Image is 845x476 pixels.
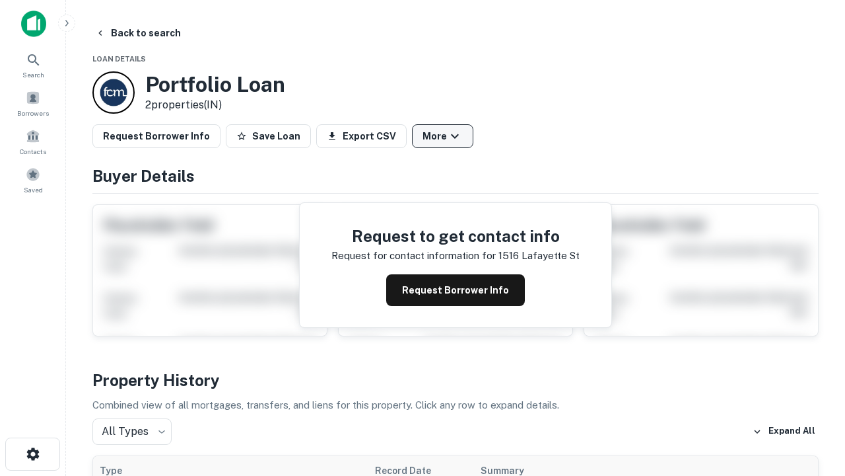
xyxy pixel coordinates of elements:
button: Request Borrower Info [92,124,220,148]
span: Saved [24,184,43,195]
button: Save Loan [226,124,311,148]
h4: Request to get contact info [331,224,580,248]
a: Borrowers [4,85,62,121]
button: Request Borrower Info [386,274,525,306]
button: Expand All [749,422,819,442]
p: 1516 lafayette st [498,248,580,264]
span: Loan Details [92,55,146,63]
div: All Types [92,418,172,445]
button: Export CSV [316,124,407,148]
iframe: Chat Widget [779,328,845,391]
p: 2 properties (IN) [145,97,285,113]
span: Contacts [20,146,46,157]
span: Search [22,69,44,80]
button: Back to search [90,21,186,45]
a: Saved [4,162,62,198]
h4: Buyer Details [92,164,819,188]
span: Borrowers [17,108,49,118]
p: Request for contact information for [331,248,496,264]
a: Contacts [4,124,62,159]
h4: Property History [92,368,819,392]
a: Search [4,47,62,83]
button: More [412,124,473,148]
p: Combined view of all mortgages, transfers, and liens for this property. Click any row to expand d... [92,397,819,413]
h3: Portfolio Loan [145,72,285,97]
img: capitalize-icon.png [21,11,46,37]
